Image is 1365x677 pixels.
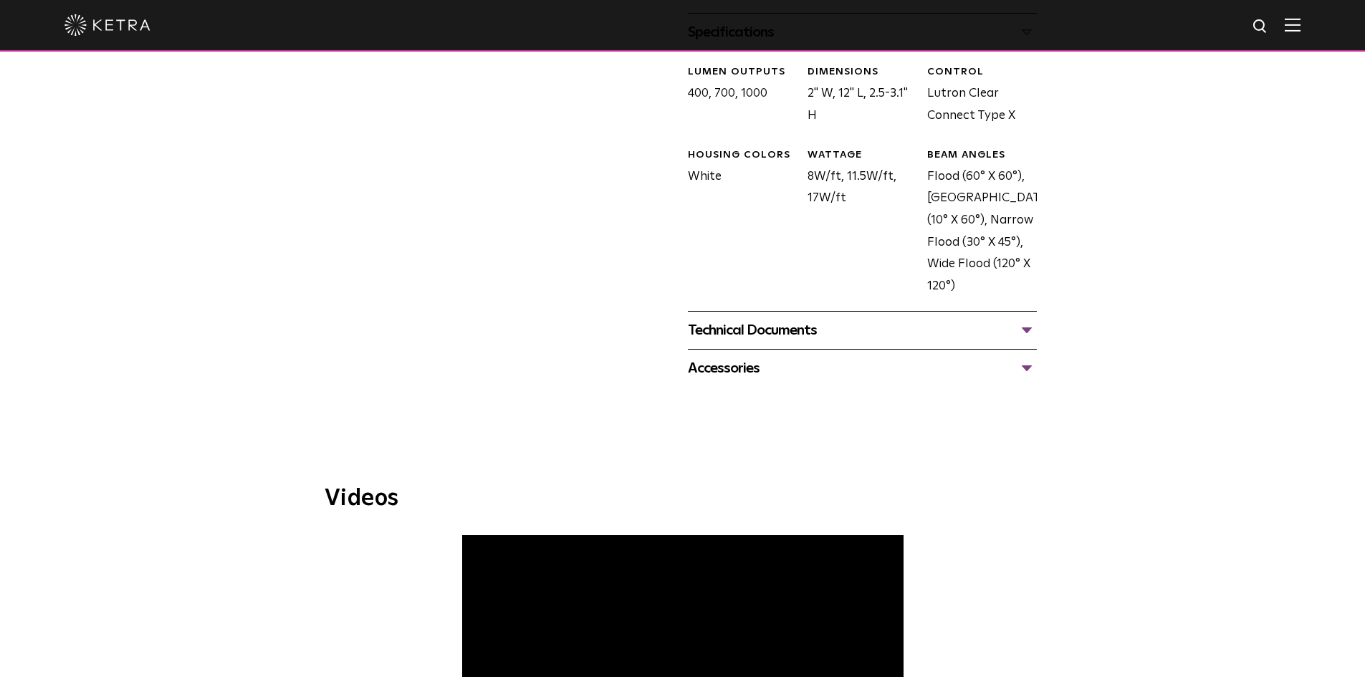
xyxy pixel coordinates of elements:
div: Flood (60° X 60°), [GEOGRAPHIC_DATA] (10° X 60°), Narrow Flood (30° X 45°), Wide Flood (120° X 120°) [916,148,1036,297]
img: search icon [1252,18,1270,36]
div: White [677,148,797,297]
div: DIMENSIONS [808,65,916,80]
div: LUMEN OUTPUTS [688,65,797,80]
div: Accessories [688,357,1037,380]
img: ketra-logo-2019-white [64,14,150,36]
div: 2" W, 12" L, 2.5-3.1" H [797,65,916,127]
div: Technical Documents [688,319,1037,342]
div: WATTAGE [808,148,916,163]
div: BEAM ANGLES [927,148,1036,163]
div: Lutron Clear Connect Type X [916,65,1036,127]
div: CONTROL [927,65,1036,80]
img: Hamburger%20Nav.svg [1285,18,1301,32]
div: HOUSING COLORS [688,148,797,163]
div: 8W/ft, 11.5W/ft, 17W/ft [797,148,916,297]
div: 400, 700, 1000 [677,65,797,127]
h3: Videos [325,487,1041,510]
